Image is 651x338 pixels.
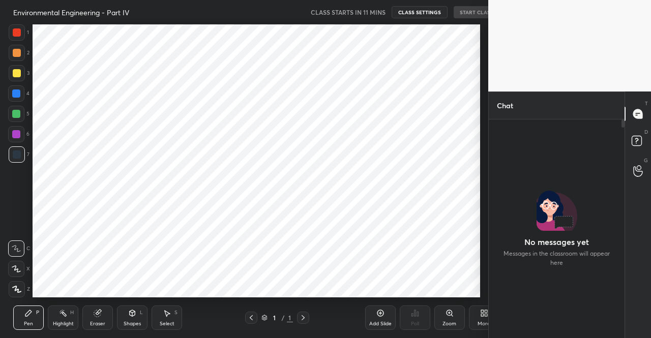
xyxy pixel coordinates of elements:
div: S [174,310,177,315]
div: 4 [8,85,29,102]
div: Add Slide [369,321,392,326]
p: G [644,157,648,164]
div: Select [160,321,174,326]
div: Zoom [442,321,456,326]
div: 6 [8,126,29,142]
h4: Environmental Engineering - Part IV [13,8,129,17]
div: Shapes [124,321,141,326]
div: P [36,310,39,315]
div: Eraser [90,321,105,326]
div: L [140,310,143,315]
div: H [70,310,74,315]
h5: CLASS STARTS IN 11 MINS [311,8,386,17]
div: Highlight [53,321,74,326]
div: 1 [287,313,293,322]
p: D [644,128,648,136]
div: More [478,321,490,326]
div: 1 [270,315,280,321]
div: X [8,261,30,277]
div: 7 [9,146,29,163]
p: T [645,100,648,107]
p: Chat [489,92,521,119]
div: 5 [8,106,29,122]
div: 2 [9,45,29,61]
div: 3 [9,65,29,81]
div: / [282,315,285,321]
div: 1 [9,24,29,41]
div: Pen [24,321,33,326]
div: C [8,240,30,257]
button: CLASS SETTINGS [392,6,448,18]
div: Z [9,281,30,297]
